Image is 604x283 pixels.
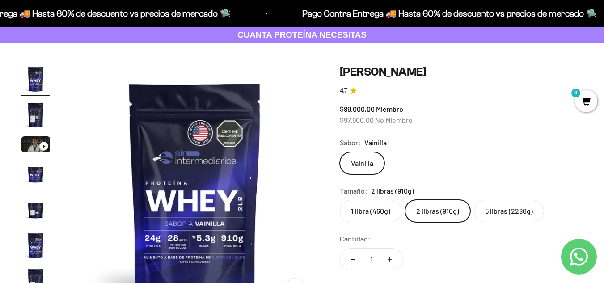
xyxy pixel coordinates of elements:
[21,65,50,93] img: Proteína Whey - Vainilla
[376,105,403,113] span: Miembro
[375,116,413,124] span: No Miembro
[340,65,583,79] h1: [PERSON_NAME]
[237,30,367,39] strong: CUANTA PROTEÍNA NECESITAS
[21,65,50,96] button: Ir al artículo 1
[364,137,387,148] span: Vainilla
[21,160,50,188] img: Proteína Whey - Vainilla
[340,249,366,270] button: Reducir cantidad
[21,195,50,224] img: Proteína Whey - Vainilla
[21,231,50,260] img: Proteína Whey - Vainilla
[340,86,347,96] span: 4.7
[21,101,50,129] img: Proteína Whey - Vainilla
[21,101,50,132] button: Ir al artículo 2
[21,136,50,155] button: Ir al artículo 3
[21,195,50,227] button: Ir al artículo 5
[377,249,403,270] button: Aumentar cantidad
[340,137,361,148] legend: Sabor:
[371,185,414,197] span: 2 libras (910g)
[570,88,581,98] mark: 0
[21,160,50,191] button: Ir al artículo 4
[340,116,374,124] span: $97.900,00
[340,86,583,96] a: 4.74.7 de 5.0 estrellas
[340,185,367,197] legend: Tamaño:
[575,97,597,107] a: 0
[340,105,375,113] span: $89.000,00
[340,233,371,245] label: Cantidad:
[301,6,596,21] p: Pago Contra Entrega 🚚 Hasta 60% de descuento vs precios de mercado 🛸
[21,231,50,262] button: Ir al artículo 6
